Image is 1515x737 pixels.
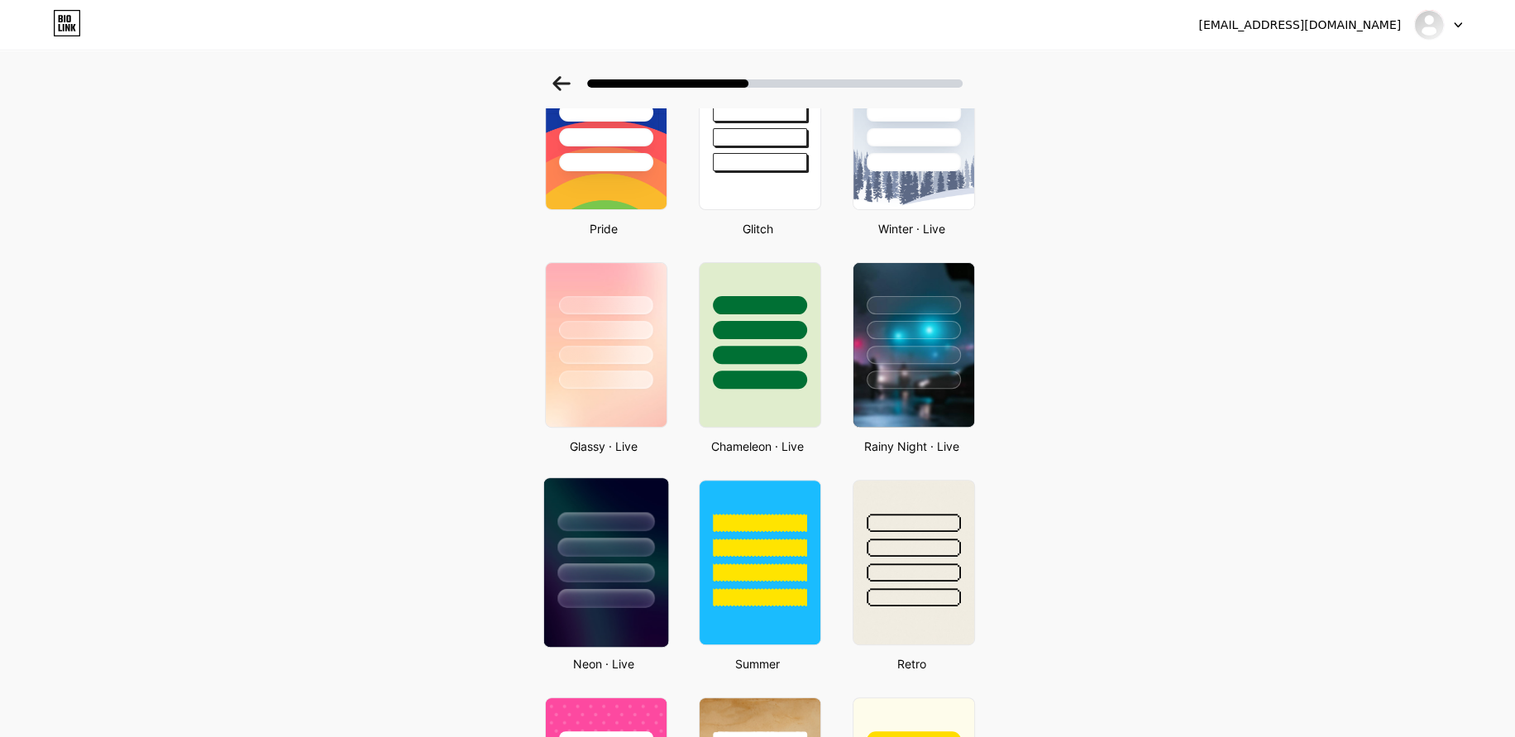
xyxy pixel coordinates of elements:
img: sportbooks [1413,9,1445,41]
div: Glitch [694,220,821,237]
div: Rainy Night · Live [848,438,975,455]
img: neon.jpg [544,478,668,647]
div: Chameleon · Live [694,438,821,455]
div: Glassy · Live [540,438,667,455]
div: Pride [540,220,667,237]
div: Winter · Live [848,220,975,237]
div: Neon · Live [540,655,667,672]
div: Retro [848,655,975,672]
div: [EMAIL_ADDRESS][DOMAIN_NAME] [1198,17,1401,34]
div: Summer [694,655,821,672]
